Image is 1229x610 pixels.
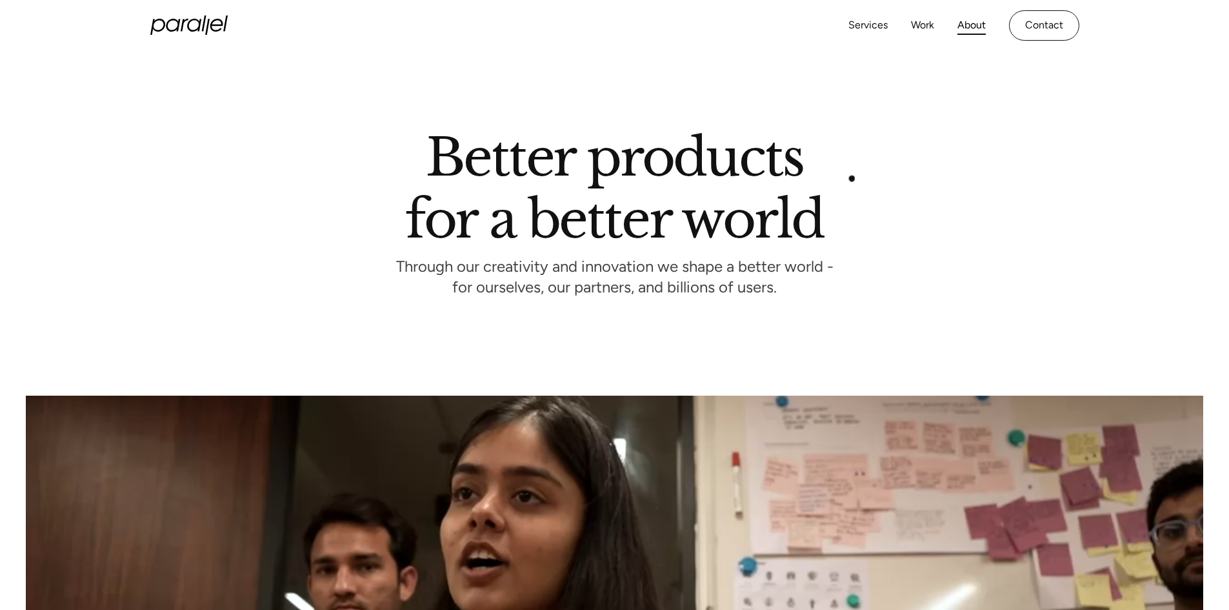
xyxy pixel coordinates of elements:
a: Contact [1009,10,1079,41]
p: Through our creativity and innovation we shape a better world - for ourselves, our partners, and ... [396,261,834,296]
a: About [957,16,986,35]
a: Services [848,16,888,35]
a: Work [911,16,934,35]
h1: Better products for a better world [405,139,824,238]
a: home [150,15,228,35]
